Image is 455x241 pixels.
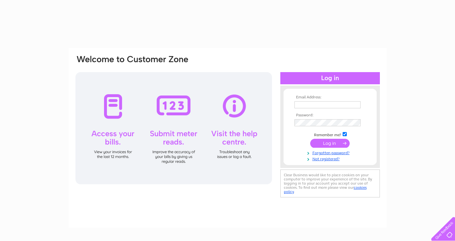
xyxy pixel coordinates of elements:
[284,185,367,194] a: cookies policy
[294,149,367,155] a: Forgotten password?
[293,113,367,118] th: Password:
[310,139,350,148] input: Submit
[293,131,367,137] td: Remember me?
[280,170,380,197] div: Clear Business would like to place cookies on your computer to improve your experience of the sit...
[293,95,367,100] th: Email Address:
[294,155,367,162] a: Not registered?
